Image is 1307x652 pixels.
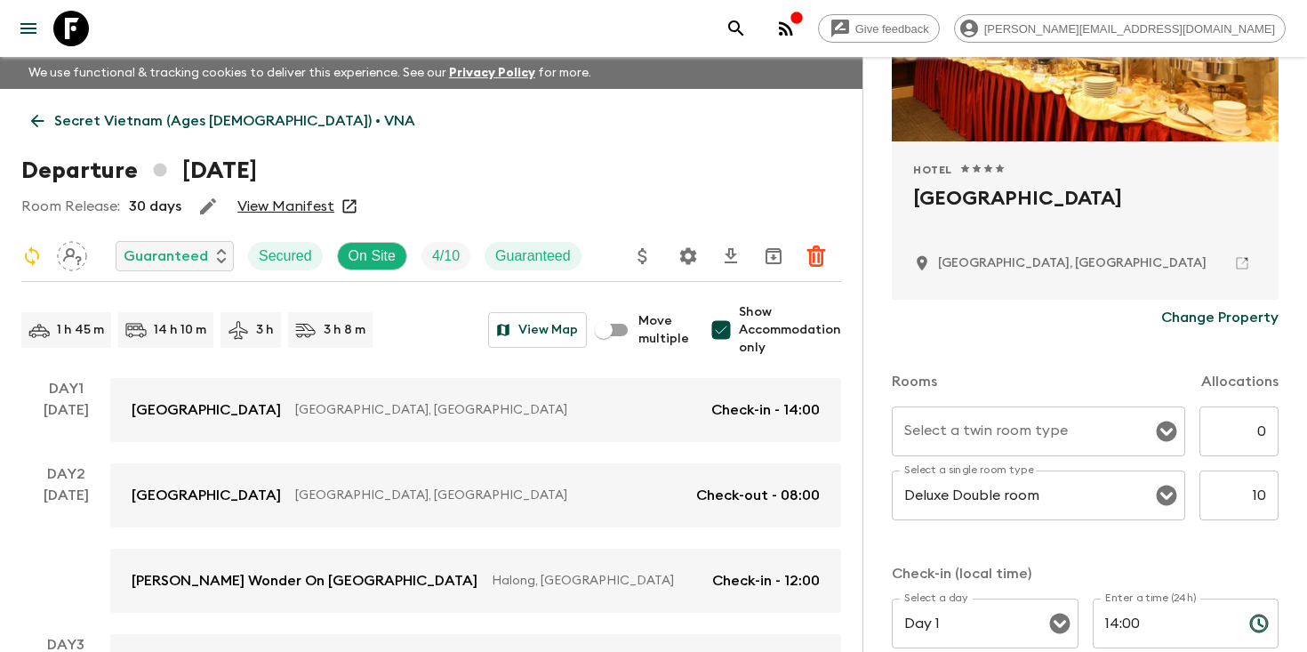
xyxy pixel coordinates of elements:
[1047,611,1072,636] button: Open
[110,549,841,613] a: [PERSON_NAME] Wonder On [GEOGRAPHIC_DATA]Halong, [GEOGRAPHIC_DATA]Check-in - 12:00
[154,321,206,339] p: 14 h 10 m
[846,22,939,36] span: Give feedback
[124,246,208,267] p: Guaranteed
[248,242,323,270] div: Secured
[892,371,937,392] p: Rooms
[349,246,396,267] p: On Site
[110,463,841,527] a: [GEOGRAPHIC_DATA][GEOGRAPHIC_DATA], [GEOGRAPHIC_DATA]Check-out - 08:00
[638,312,689,348] span: Move multiple
[1154,419,1179,444] button: Open
[1161,307,1279,328] p: Change Property
[913,184,1257,241] h2: [GEOGRAPHIC_DATA]
[132,570,477,592] p: [PERSON_NAME] Wonder On [GEOGRAPHIC_DATA]
[712,570,820,592] p: Check-in - 12:00
[421,242,470,270] div: Trip Fill
[974,22,1285,36] span: [PERSON_NAME][EMAIL_ADDRESS][DOMAIN_NAME]
[696,485,820,506] p: Check-out - 08:00
[938,254,1207,272] p: Hanoi, Vietnam
[913,163,952,177] span: Hotel
[798,238,834,274] button: Delete
[756,238,791,274] button: Archive (Completed, Cancelled or Unsynced Departures only)
[904,463,1034,478] label: Select a single room type
[21,378,110,399] p: Day 1
[44,485,89,613] div: [DATE]
[295,487,682,504] p: [GEOGRAPHIC_DATA], [GEOGRAPHIC_DATA]
[21,246,43,267] svg: Sync Required - Changes detected
[954,14,1286,43] div: [PERSON_NAME][EMAIL_ADDRESS][DOMAIN_NAME]
[295,401,697,419] p: [GEOGRAPHIC_DATA], [GEOGRAPHIC_DATA]
[718,11,754,46] button: search adventures
[110,378,841,442] a: [GEOGRAPHIC_DATA][GEOGRAPHIC_DATA], [GEOGRAPHIC_DATA]Check-in - 14:00
[256,321,274,339] p: 3 h
[670,238,706,274] button: Settings
[132,485,281,506] p: [GEOGRAPHIC_DATA]
[892,563,1279,584] p: Check-in (local time)
[488,312,587,348] button: View Map
[21,103,425,139] a: Secret Vietnam (Ages [DEMOGRAPHIC_DATA]) • VNA
[21,196,120,217] p: Room Release:
[259,246,312,267] p: Secured
[818,14,940,43] a: Give feedback
[132,399,281,421] p: [GEOGRAPHIC_DATA]
[44,399,89,442] div: [DATE]
[1093,599,1235,648] input: hh:mm
[129,196,181,217] p: 30 days
[21,57,598,89] p: We use functional & tracking cookies to deliver this experience. See our for more.
[324,321,365,339] p: 3 h 8 m
[904,591,967,606] label: Select a day
[432,246,460,267] p: 4 / 10
[21,463,110,485] p: Day 2
[11,11,46,46] button: menu
[713,238,749,274] button: Download CSV
[1201,371,1279,392] p: Allocations
[237,197,334,215] a: View Manifest
[495,246,571,267] p: Guaranteed
[57,246,87,261] span: Assign pack leader
[449,67,535,79] a: Privacy Policy
[1241,606,1277,641] button: Choose time, selected time is 2:00 PM
[1154,483,1179,508] button: Open
[492,572,698,590] p: Halong, [GEOGRAPHIC_DATA]
[625,238,661,274] button: Update Price, Early Bird Discount and Costs
[337,242,407,270] div: On Site
[1105,591,1197,606] label: Enter a time (24h)
[711,399,820,421] p: Check-in - 14:00
[1161,300,1279,335] button: Change Property
[57,321,104,339] p: 1 h 45 m
[54,110,415,132] p: Secret Vietnam (Ages [DEMOGRAPHIC_DATA]) • VNA
[21,153,257,189] h1: Departure [DATE]
[739,303,841,357] span: Show Accommodation only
